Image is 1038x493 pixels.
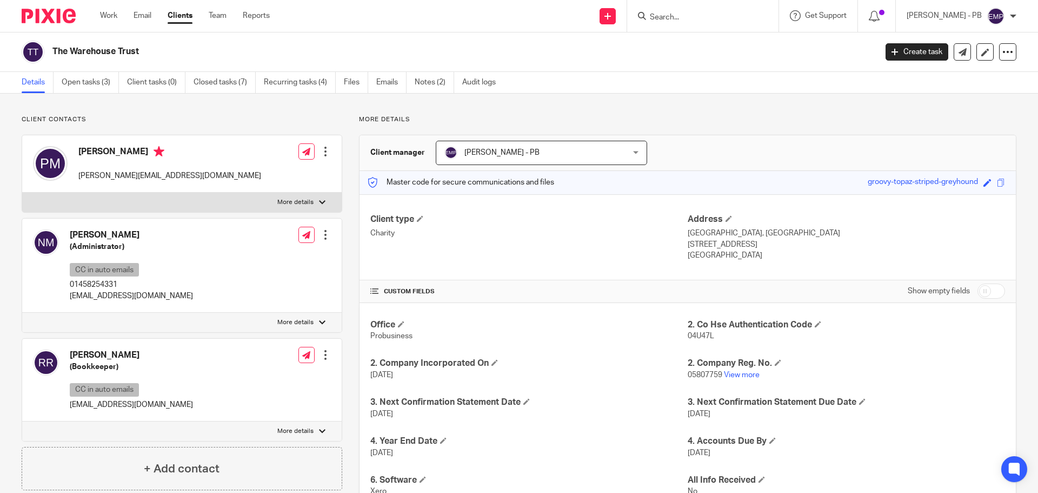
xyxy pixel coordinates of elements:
h4: CUSTOM FIELDS [370,287,688,296]
h4: Address [688,214,1005,225]
h4: 3. Next Confirmation Statement Due Date [688,397,1005,408]
a: Work [100,10,117,21]
h4: All Info Received [688,475,1005,486]
h4: Client type [370,214,688,225]
p: Charity [370,228,688,239]
h2: The Warehouse Trust [52,46,706,57]
h4: 6. Software [370,475,688,486]
h3: Client manager [370,147,425,158]
h5: (Bookkeeper) [70,361,193,372]
p: More details [359,115,1016,124]
a: Emails [376,72,407,93]
p: More details [277,427,314,436]
h4: 2. Company Incorporated On [370,358,688,369]
p: [PERSON_NAME] - PB [907,10,982,21]
p: [GEOGRAPHIC_DATA], [GEOGRAPHIC_DATA] [688,228,1005,239]
a: Details [22,72,54,93]
a: Notes (2) [415,72,454,93]
img: svg%3E [33,146,68,181]
span: Probusiness [370,332,412,340]
p: [EMAIL_ADDRESS][DOMAIN_NAME] [70,291,193,301]
a: Team [209,10,227,21]
a: Client tasks (0) [127,72,185,93]
label: Show empty fields [908,286,970,297]
p: More details [277,198,314,207]
a: Clients [168,10,192,21]
p: Client contacts [22,115,342,124]
span: [PERSON_NAME] - PB [464,149,540,156]
input: Search [649,13,746,23]
span: [DATE] [370,449,393,457]
h4: Office [370,319,688,331]
span: 05807759 [688,371,722,379]
img: Pixie [22,9,76,23]
span: [DATE] [688,449,710,457]
h4: 2. Company Reg. No. [688,358,1005,369]
a: Files [344,72,368,93]
p: [GEOGRAPHIC_DATA] [688,250,1005,261]
a: Reports [243,10,270,21]
a: Create task [886,43,948,61]
p: CC in auto emails [70,383,139,397]
h4: + Add contact [144,461,219,477]
a: Closed tasks (7) [194,72,256,93]
p: 01458254331 [70,279,193,290]
h4: [PERSON_NAME] [70,229,193,241]
span: 04U47L [688,332,714,340]
i: Primary [154,146,164,157]
h4: 4. Accounts Due By [688,436,1005,447]
a: Email [134,10,151,21]
h5: (Administrator) [70,241,193,252]
p: [EMAIL_ADDRESS][DOMAIN_NAME] [70,399,193,410]
p: CC in auto emails [70,263,139,277]
h4: [PERSON_NAME] [78,146,261,160]
a: Open tasks (3) [62,72,119,93]
a: View more [724,371,760,379]
h4: 2. Co Hse Authentication Code [688,319,1005,331]
span: [DATE] [370,410,393,418]
img: svg%3E [22,41,44,63]
h4: [PERSON_NAME] [70,350,193,361]
img: svg%3E [33,350,59,376]
p: Master code for secure communications and files [368,177,554,188]
div: groovy-topaz-striped-greyhound [868,176,978,189]
img: svg%3E [987,8,1004,25]
p: [PERSON_NAME][EMAIL_ADDRESS][DOMAIN_NAME] [78,170,261,181]
p: More details [277,318,314,327]
p: [STREET_ADDRESS] [688,239,1005,250]
a: Recurring tasks (4) [264,72,336,93]
h4: 4. Year End Date [370,436,688,447]
a: Audit logs [462,72,504,93]
img: svg%3E [444,146,457,159]
img: svg%3E [33,229,59,255]
span: Get Support [805,12,847,19]
span: [DATE] [688,410,710,418]
span: [DATE] [370,371,393,379]
h4: 3. Next Confirmation Statement Date [370,397,688,408]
